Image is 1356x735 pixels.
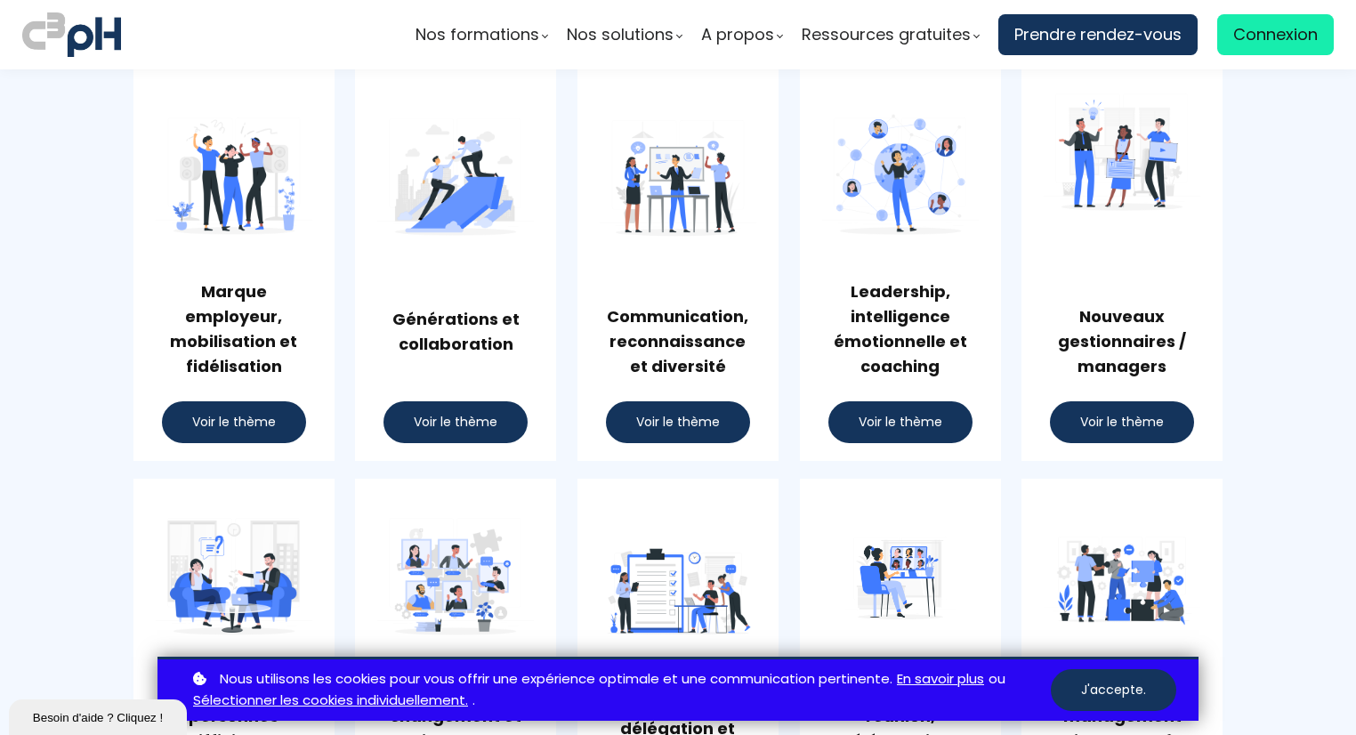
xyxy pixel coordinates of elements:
[192,413,276,432] span: Voir le thème
[392,308,520,355] strong: Générations et collaboration
[828,401,973,443] button: Voir le thème
[416,21,539,48] span: Nos formations
[897,668,984,691] a: En savoir plus
[170,280,297,377] strong: Marque employeur, mobilisation et fidélisation
[802,21,971,48] span: Ressources gratuites
[414,413,497,432] span: Voir le thème
[701,21,774,48] span: A propos
[377,101,534,258] img: 8fb5e0a6cad24c8d1c60134f498e58ec.png
[859,413,942,432] span: Voir le thème
[636,413,720,432] span: Voir le thème
[600,513,756,670] img: 4500158599961b56ff74b46d500da45f.png
[998,14,1198,55] a: Prendre rendez-vous
[1217,14,1334,55] a: Connexion
[1051,669,1176,711] button: J'accepte.
[607,305,748,377] strong: Communication, reconnaissance et diversité
[1044,501,1200,658] img: 6c486b4a16da6227b8b4f1bcba3e8f31.png
[1044,77,1200,233] img: 05ea54878ae5a9a9031f9ccb029af94a.png
[1233,21,1318,48] span: Connexion
[822,101,979,257] img: a35ce83aa182a01bc7893a03232fdb3d.png
[845,525,956,635] img: e11f3e080a8a0382862d119fc044c050.png
[1050,401,1194,443] button: Voir le thème
[156,501,312,658] img: 0143b36c88b95cadbd97c8bfe7145100.png
[220,668,892,691] span: Nous utilisons les cookies pour vous offrir une expérience optimale et une communication pertinente.
[22,9,121,61] img: logo C3PH
[567,21,674,48] span: Nos solutions
[1014,21,1182,48] span: Prendre rendez-vous
[1080,413,1164,432] span: Voir le thème
[600,103,756,260] img: ce3d7b0e2855cbf3641120bdd36f23e1.png
[383,401,528,443] button: Voir le thème
[377,501,534,658] img: d794b6a62834fe63455bb50a1d6d0001.png
[606,401,750,443] button: Voir le thème
[193,690,468,712] a: Sélectionner les cookies individuellement.
[9,696,190,735] iframe: chat widget
[156,101,312,257] img: 0fa4b91a21e9b13644d902463eab3498.png
[1058,305,1186,377] strong: Nouveaux gestionnaires / managers
[189,668,1051,713] p: ou .
[834,280,967,377] strong: Leadership, intelligence émotionnelle et coaching
[162,401,306,443] button: Voir le thème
